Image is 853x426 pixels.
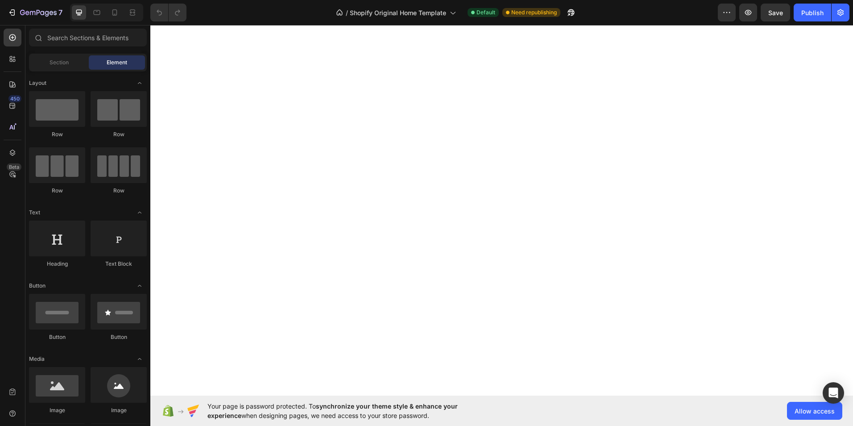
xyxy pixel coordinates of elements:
span: Toggle open [133,76,147,90]
span: Layout [29,79,46,87]
div: Row [91,130,147,138]
input: Search Sections & Elements [29,29,147,46]
div: Heading [29,260,85,268]
span: / [346,8,348,17]
div: 450 [8,95,21,102]
iframe: Design area [150,25,853,396]
div: Open Intercom Messenger [823,382,844,404]
span: Text [29,209,40,217]
span: Your page is password protected. To when designing pages, we need access to your store password. [207,401,493,420]
span: Default [476,8,495,17]
div: Undo/Redo [150,4,186,21]
span: Toggle open [133,279,147,293]
span: Save [768,9,783,17]
span: Allow access [795,406,835,416]
span: Toggle open [133,352,147,366]
div: Image [91,406,147,414]
span: Need republishing [511,8,557,17]
span: Element [107,58,127,67]
div: Row [29,130,85,138]
span: Toggle open [133,205,147,220]
div: Row [91,187,147,195]
div: Beta [7,163,21,171]
span: Shopify Original Home Template [350,8,446,17]
span: synchronize your theme style & enhance your experience [207,402,458,419]
div: Image [29,406,85,414]
div: Text Block [91,260,147,268]
div: Row [29,187,85,195]
button: 7 [4,4,66,21]
div: Publish [801,8,824,17]
div: Button [91,333,147,341]
button: Save [761,4,790,21]
p: 7 [58,7,62,18]
span: Media [29,355,45,363]
div: Button [29,333,85,341]
span: Button [29,282,46,290]
button: Allow access [787,402,842,420]
button: Publish [794,4,831,21]
span: Section [50,58,69,67]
